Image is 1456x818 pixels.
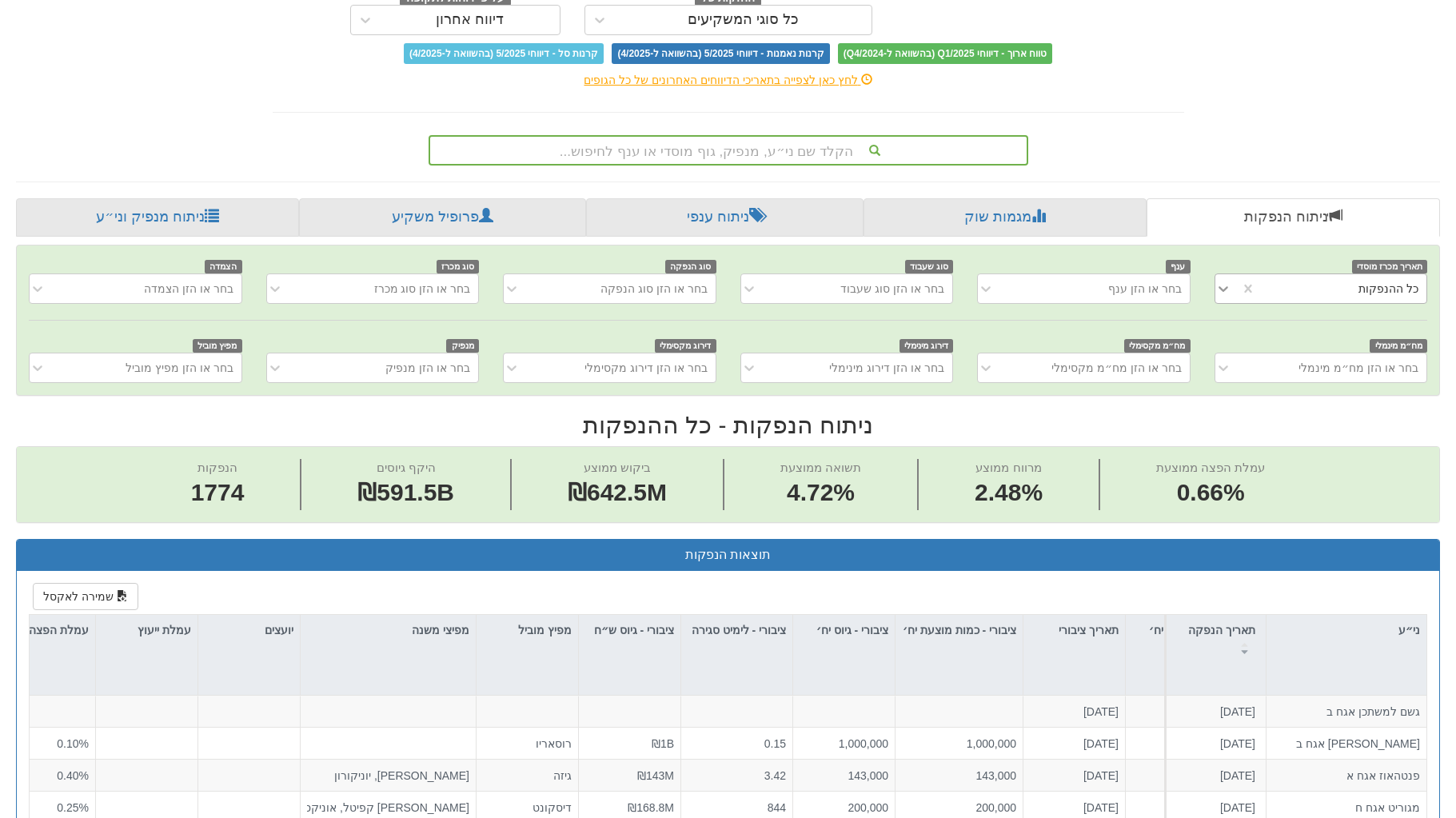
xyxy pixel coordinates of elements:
span: 0.66% [1156,476,1265,510]
span: קרנות נאמנות - דיווחי 5/2025 (בהשוואה ל-4/2025) [612,43,829,64]
div: 1,000,000 [800,735,888,751]
h2: ניתוח הנפקות - כל ההנפקות [16,412,1440,438]
span: היקף גיוסים [377,461,436,474]
div: 71,707 [1132,704,1221,720]
div: [DATE] [1030,735,1119,751]
div: [DATE] [1030,799,1119,815]
a: פרופיל משקיע [299,198,587,237]
div: מגוריט אגח ח [1273,799,1420,815]
div: ציבורי - לימיט סגירה [681,615,792,664]
div: [DATE] [1030,767,1119,783]
div: [DATE] [1171,767,1255,783]
span: סוג מכרז [437,260,480,273]
div: בחר או הזן מנפיק [385,360,470,376]
div: בחר או הזן סוג הנפקה [600,281,708,297]
div: בחר או הזן מפיץ מוביל [126,360,233,376]
div: בחר או הזן הצמדה [144,281,233,297]
div: 1,000,000 [902,735,1016,751]
span: מפיץ מוביל [193,339,242,353]
div: בחר או הזן סוג שעבוד [840,281,944,297]
a: ניתוח ענפי [586,198,864,237]
a: מגמות שוק [864,198,1147,237]
div: 3.42 [688,767,786,783]
div: כל ההנפקות [1358,281,1418,297]
span: הנפקות [197,461,237,474]
div: 200,000 [902,799,1016,815]
span: תאריך מכרז מוסדי [1352,260,1427,273]
span: ₪642.5M [568,479,667,505]
span: מרווח ממוצע [975,461,1041,474]
div: 844 [688,799,786,815]
div: בחר או הזן דירוג מינימלי [829,360,944,376]
div: מפיץ מוביל [477,615,578,645]
div: [DATE] [1171,704,1255,720]
span: עמלת הפצה ממוצעת [1156,461,1265,474]
div: בחר או הזן מח״מ מינמלי [1298,360,1418,376]
div: [DATE] [1030,704,1119,720]
h3: תוצאות הנפקות [29,548,1427,562]
span: ₪591.5B [357,479,454,505]
div: ציבורי - גיוס יח׳ [793,615,895,664]
div: ציבורי - כמות מוצעת יח׳ [896,615,1023,664]
div: הקלד שם ני״ע, מנפיק, גוף מוסדי או ענף לחיפוש... [430,137,1027,164]
div: עמלת ייעוץ [96,615,197,645]
div: [DATE] [1171,799,1255,815]
div: יועצים [198,615,300,645]
span: ₪1B [652,736,674,749]
div: [PERSON_NAME], יוניקורון [307,767,469,783]
div: ני״ע [1267,615,1426,645]
span: סוג הנפקה [665,260,716,273]
div: פנטהאוז אגח א [1273,767,1420,783]
div: בחר או הזן ענף [1108,281,1182,297]
span: 4.72% [780,476,861,510]
div: גיזה [483,767,572,783]
span: דירוג מינימלי [900,339,954,353]
div: תאריך ציבורי [1023,615,1125,645]
span: תשואה ממוצעת [780,461,861,474]
div: בחר או הזן סוג מכרז [374,281,471,297]
div: 143,000 [800,767,888,783]
span: דירוג מקסימלי [655,339,716,353]
div: ציבורי - גיוס ש״ח [579,615,680,664]
a: ניתוח מנפיק וני״ע [16,198,299,237]
div: בחר או הזן מח״מ מקסימלי [1051,360,1182,376]
span: קרנות סל - דיווחי 5/2025 (בהשוואה ל-4/2025) [404,43,604,64]
div: 200,000 [800,799,888,815]
div: תאריך הנפקה [1167,615,1266,664]
span: טווח ארוך - דיווחי Q1/2025 (בהשוואה ל-Q4/2024) [838,43,1052,64]
div: בחר או הזן דירוג מקסימלי [584,360,708,376]
span: ביקוש ממוצע [584,461,651,474]
span: 1774 [191,476,245,510]
span: סוג שעבוד [905,260,954,273]
span: ₪143M [637,768,674,781]
div: דיווח אחרון [436,12,504,28]
div: 0.15 [688,735,786,751]
button: שמירה לאקסל [33,583,138,610]
div: 1,000,000 [1132,735,1221,751]
div: לחץ כאן לצפייה בתאריכי הדיווחים האחרונים של כל הגופים [261,72,1196,88]
div: גשם למשתכן אגח ב [1273,704,1420,720]
div: מפיצי משנה [301,615,476,645]
div: 143,000 [1132,767,1221,783]
div: [PERSON_NAME] אגח ב [1273,735,1420,751]
span: 2.48% [975,476,1043,510]
span: מנפיק [446,339,479,353]
div: 143,000 [902,767,1016,783]
div: [PERSON_NAME] קפיטל, אוניקס, אי בי אי, אקסטרה מייל, יוניקורן [307,799,469,815]
span: מח״מ מקסימלי [1124,339,1191,353]
div: כל סוגי המשקיעים [688,12,799,28]
span: הצמדה [205,260,242,273]
div: דיסקונט [483,799,572,815]
div: רוסאריו [483,735,572,751]
div: [DATE] [1171,735,1255,751]
a: ניתוח הנפקות [1147,198,1440,237]
span: ₪168.8M [628,800,674,813]
span: מח״מ מינמלי [1370,339,1427,353]
span: ענף [1166,260,1191,273]
div: 200,000 [1132,799,1221,815]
